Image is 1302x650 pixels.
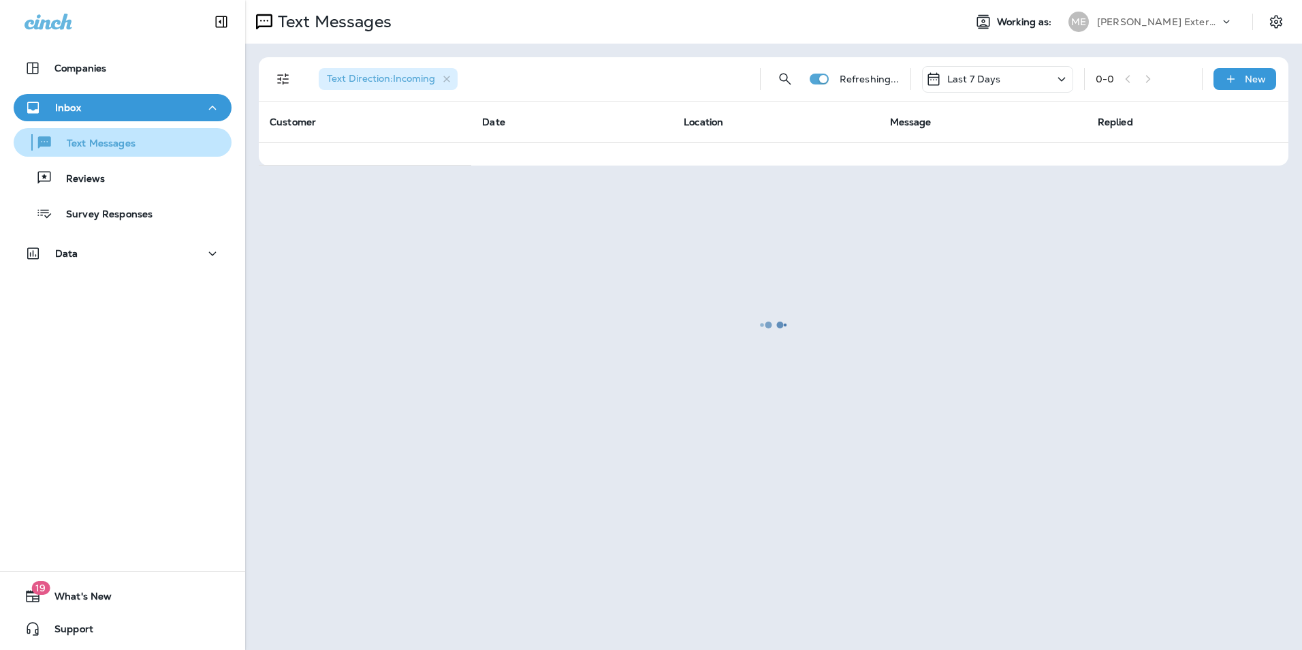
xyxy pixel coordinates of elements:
[52,208,153,221] p: Survey Responses
[52,173,105,186] p: Reviews
[14,240,232,267] button: Data
[14,199,232,228] button: Survey Responses
[55,102,81,113] p: Inbox
[1245,74,1266,84] p: New
[55,248,78,259] p: Data
[14,128,232,157] button: Text Messages
[202,8,240,35] button: Collapse Sidebar
[14,94,232,121] button: Inbox
[53,138,136,151] p: Text Messages
[14,164,232,192] button: Reviews
[31,581,50,595] span: 19
[14,615,232,643] button: Support
[14,55,232,82] button: Companies
[54,63,106,74] p: Companies
[41,591,112,607] span: What's New
[41,623,93,640] span: Support
[14,583,232,610] button: 19What's New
